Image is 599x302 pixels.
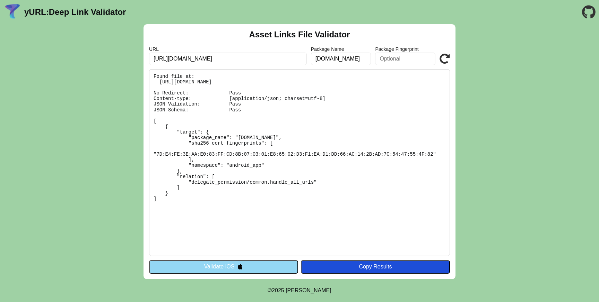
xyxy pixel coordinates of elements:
footer: © [268,279,331,302]
img: appleIcon.svg [237,264,243,269]
div: Copy Results [304,264,446,270]
input: Required [149,53,307,65]
pre: Found file at: [URL][DOMAIN_NAME] No Redirect: Pass Content-type: [application/json; charset=utf-... [149,69,450,256]
button: Validate iOS [149,260,298,273]
a: yURL:Deep Link Validator [24,7,126,17]
input: Optional [375,53,435,65]
input: Optional [311,53,371,65]
h2: Asset Links File Validator [249,30,350,39]
a: Michael Ibragimchayev's Personal Site [286,287,331,293]
button: Copy Results [301,260,450,273]
img: yURL Logo [3,3,21,21]
label: Package Name [311,46,371,52]
label: Package Fingerprint [375,46,435,52]
span: 2025 [272,287,284,293]
label: URL [149,46,307,52]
